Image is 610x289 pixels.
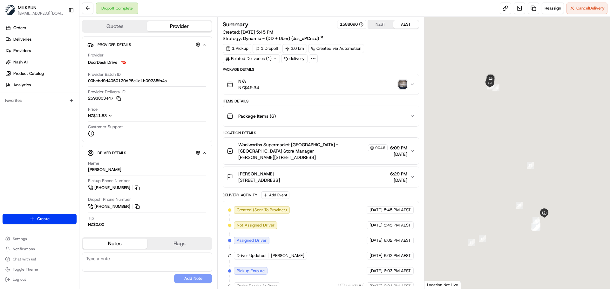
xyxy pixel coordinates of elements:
button: Flags [147,239,212,249]
span: N/A [238,78,259,84]
span: MILKRUN [346,284,363,289]
span: [DATE] [369,207,383,213]
span: Order Ready At Store [237,283,277,289]
button: [EMAIL_ADDRESS][DOMAIN_NAME] [18,11,63,16]
span: NZ$11.83 [88,113,107,118]
a: Dynamic - (DD + Uber) (dss_cPCnzd) [243,35,324,42]
span: [DATE] [369,222,383,228]
span: 9046 [375,145,385,150]
button: Provider Details [87,39,207,50]
a: Providers [3,46,79,56]
span: Created: [223,29,273,35]
a: Nash AI [3,57,79,67]
span: 5:45 PM AEST [384,207,411,213]
button: Reassign [542,3,564,14]
span: Pickup Phone Number [88,178,130,184]
span: Provider Details [98,42,131,47]
button: CancelDelivery [566,3,607,14]
a: [PHONE_NUMBER] [88,203,141,210]
div: 9 [532,217,539,224]
span: Created (Sent To Provider) [237,207,287,213]
div: [PERSON_NAME] [88,167,121,173]
span: [DATE] [369,253,383,259]
span: MILKRUN [18,4,37,11]
div: 12 [479,235,486,242]
a: Product Catalog [3,69,79,79]
button: Notes [83,239,147,249]
div: Strategy: [223,35,324,42]
button: Create [3,214,77,224]
span: Deliveries [13,36,31,42]
button: 2593803447 [88,95,121,101]
a: [PHONE_NUMBER] [88,184,141,191]
span: 6:02 PM AEST [384,253,411,259]
div: Package Details [223,67,419,72]
div: 8 [533,223,540,230]
span: Chat with us! [13,257,36,262]
div: 1 Pickup [223,44,251,53]
h3: Summary [223,22,248,27]
span: Orders [13,25,26,31]
div: 1 [533,219,540,226]
span: 6:29 PM [390,171,407,177]
span: Driver Updated [237,253,266,259]
span: Cancel Delivery [576,5,605,11]
span: Create [37,216,50,222]
span: Provider [88,52,104,58]
span: Dynamic - (DD + Uber) (dss_cPCnzd) [243,35,319,42]
span: Driver Details [98,150,126,155]
button: Provider [147,21,212,31]
span: [PERSON_NAME] [271,253,304,259]
span: 00bebd9d4050120d25e1e1b09235fb4a [88,78,167,84]
span: Product Catalog [13,71,44,76]
div: Favorites [3,95,77,106]
button: Package Items (6) [223,106,418,126]
span: Reassign [545,5,561,11]
button: Quotes [83,21,147,31]
div: 2 [533,220,540,227]
button: Log out [3,275,77,284]
div: 5 [532,224,539,231]
span: Settings [13,236,27,241]
span: 6:03 PM AEST [384,268,411,274]
span: 5:45 PM AEST [384,222,411,228]
span: [DATE] [369,283,383,289]
span: Assigned Driver [237,238,267,243]
div: 3 [531,223,538,230]
span: Not Assigned Driver [237,222,274,228]
div: delivery [281,54,308,63]
span: Dropoff Phone Number [88,197,131,202]
img: photo_proof_of_delivery image [398,80,407,89]
span: Notifications [13,246,35,252]
span: Providers [13,48,31,54]
button: Notifications [3,245,77,253]
div: Items Details [223,99,419,104]
span: Analytics [13,82,31,88]
span: Name [88,161,99,166]
a: Created via Automation [308,44,364,53]
span: [DATE] [390,151,407,157]
div: 13 [527,162,534,169]
div: 3.0 km [282,44,307,53]
span: [PERSON_NAME][STREET_ADDRESS] [238,154,387,161]
span: Toggle Theme [13,267,38,272]
span: [PHONE_NUMBER] [94,204,130,209]
span: [DATE] [390,177,407,183]
div: Related Deliveries (1) [223,54,280,63]
button: 1588090 [340,22,363,27]
span: [DATE] [369,238,383,243]
div: NZ$0.00 [88,222,104,227]
span: Nash AI [13,59,28,65]
span: Provider Batch ID [88,72,121,77]
div: 4 [532,224,539,231]
a: Orders [3,23,79,33]
span: Package Items ( 6 ) [238,113,276,119]
img: MILKRUN [5,5,15,15]
button: Woolworths Supermarket [GEOGRAPHIC_DATA] - [GEOGRAPHIC_DATA] Store Manager9046[PERSON_NAME][STREE... [223,138,418,164]
span: [DATE] [369,268,383,274]
div: 10 [516,202,523,209]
